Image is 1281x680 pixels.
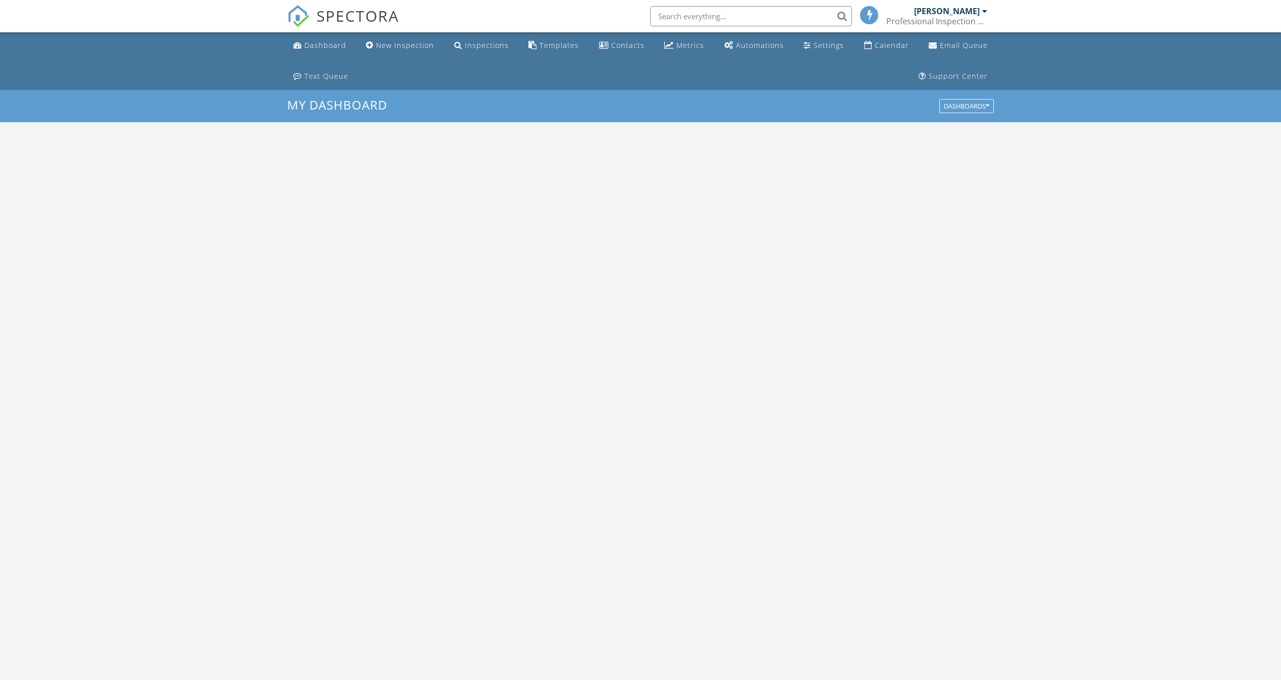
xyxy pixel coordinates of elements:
div: Text Queue [304,71,348,81]
span: SPECTORA [316,5,399,26]
div: Calendar [875,40,909,50]
div: Support Center [929,71,988,81]
div: Automations [736,40,784,50]
a: Dashboard [289,36,350,55]
a: Calendar [860,36,913,55]
div: [PERSON_NAME] [914,6,980,16]
a: SPECTORA [287,14,399,35]
div: Metrics [676,40,704,50]
a: Contacts [595,36,649,55]
span: My Dashboard [287,96,387,113]
div: Dashboard [304,40,346,50]
div: Email Queue [940,40,988,50]
div: Settings [814,40,844,50]
div: Templates [540,40,579,50]
a: Metrics [660,36,708,55]
input: Search everything... [650,6,852,26]
div: Contacts [611,40,645,50]
div: Inspections [465,40,509,50]
a: New Inspection [362,36,438,55]
a: Automations (Basic) [720,36,788,55]
a: Email Queue [925,36,992,55]
a: Templates [524,36,583,55]
a: Text Queue [289,67,352,86]
img: The Best Home Inspection Software - Spectora [287,5,309,27]
div: Professional Inspection NJ Inc [886,16,987,26]
div: New Inspection [376,40,434,50]
button: Dashboards [939,99,994,114]
a: Support Center [915,67,992,86]
a: Inspections [450,36,513,55]
a: Settings [799,36,848,55]
div: Dashboards [944,103,989,110]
